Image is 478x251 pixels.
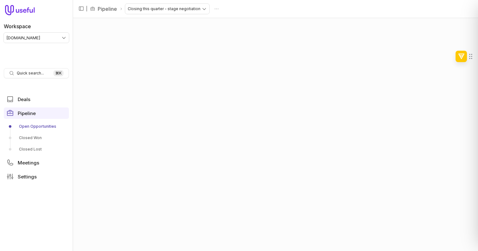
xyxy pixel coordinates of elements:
[98,5,117,13] a: Pipeline
[18,97,30,102] span: Deals
[212,4,221,14] button: Actions
[18,174,37,179] span: Settings
[4,157,69,168] a: Meetings
[4,144,69,154] a: Closed Lost
[4,121,69,154] div: Pipeline submenu
[17,71,44,76] span: Quick search...
[4,107,69,119] a: Pipeline
[4,23,31,30] label: Workspace
[86,5,88,13] span: |
[4,171,69,182] a: Settings
[4,133,69,143] a: Closed Won
[4,121,69,132] a: Open Opportunities
[4,93,69,105] a: Deals
[53,70,64,76] kbd: ⌘ K
[77,4,86,13] button: Collapse sidebar
[18,111,36,116] span: Pipeline
[18,160,39,165] span: Meetings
